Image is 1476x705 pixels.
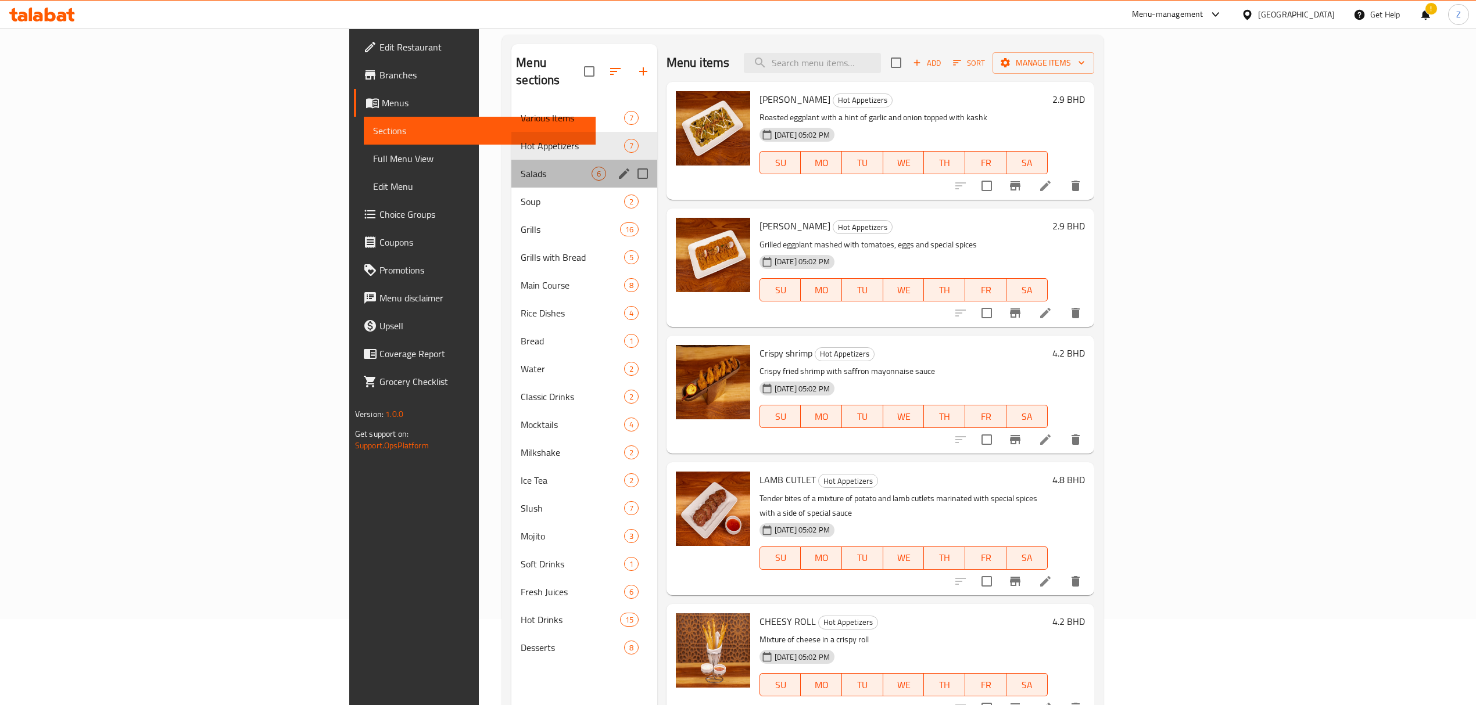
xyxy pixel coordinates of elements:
span: Coverage Report [379,347,586,361]
span: [DATE] 05:02 PM [770,130,834,141]
div: items [624,278,639,292]
span: Soft Drinks [521,557,624,571]
span: FR [970,408,1002,425]
span: [DATE] 05:02 PM [770,524,834,535]
button: FR [965,673,1006,696]
span: 2 [625,364,638,375]
span: SA [1011,408,1043,425]
div: Grills [521,222,619,236]
button: TH [924,673,965,696]
div: Bread1 [511,327,657,355]
span: 7 [625,503,638,514]
a: Coverage Report [354,340,596,368]
div: Classic Drinks [521,390,624,404]
span: Menus [382,96,586,110]
span: WE [888,549,920,566]
a: Menu disclaimer [354,284,596,312]
div: Mojito [521,529,624,543]
div: Hot Drinks [521,613,619,627]
div: Fresh Juices6 [511,578,657,606]
img: KASHK BADEMJAN [676,91,750,166]
span: Branches [379,68,586,82]
button: SA [1006,151,1048,174]
span: [DATE] 05:02 PM [770,256,834,267]
span: Sections [373,124,586,138]
span: Sort [953,56,985,70]
span: TH [929,677,961,693]
span: Select to update [975,427,999,452]
a: Grocery Checklist [354,368,596,395]
span: Manage items [1002,56,1085,70]
h2: Menu items [667,54,730,71]
span: Upsell [379,319,586,333]
span: TH [929,549,961,566]
span: Sort sections [601,57,629,85]
button: WE [883,278,925,301]
div: Soft Drinks1 [511,550,657,578]
button: SA [1006,405,1048,428]
span: TU [847,677,879,693]
button: MO [801,151,842,174]
button: delete [1062,299,1090,327]
div: items [624,195,639,208]
img: MIRZA GHASEMI [676,218,750,292]
span: 7 [625,141,638,152]
div: Hot Appetizers [833,220,893,234]
span: SU [765,408,797,425]
button: Branch-specific-item [1001,567,1029,595]
span: Salads [521,167,591,181]
span: SA [1011,549,1043,566]
div: Classic Drinks2 [511,383,657,411]
span: TU [847,282,879,298]
span: Select all sections [577,59,601,84]
button: FR [965,151,1006,174]
div: Salads6edit [511,160,657,188]
a: Branches [354,61,596,89]
span: Coupons [379,235,586,249]
button: delete [1062,426,1090,454]
button: Add [908,54,945,72]
button: WE [883,151,925,174]
h6: 2.9 BHD [1052,218,1085,234]
div: items [624,306,639,320]
div: Desserts8 [511,634,657,661]
button: WE [883,405,925,428]
div: Grills with Bread5 [511,243,657,271]
div: Slush7 [511,494,657,522]
button: SU [760,278,801,301]
button: FR [965,546,1006,570]
a: Choice Groups [354,200,596,228]
button: TH [924,151,965,174]
span: 4 [625,419,638,430]
button: Branch-specific-item [1001,299,1029,327]
button: Add section [629,57,657,85]
div: items [624,445,639,459]
button: SA [1006,673,1048,696]
span: Sort items [945,54,993,72]
div: items [624,362,639,376]
span: Hot Appetizers [819,616,877,629]
button: WE [883,546,925,570]
div: items [620,222,639,236]
span: Grocery Checklist [379,375,586,389]
div: items [624,250,639,264]
button: TU [842,673,883,696]
h6: 4.2 BHD [1052,345,1085,361]
button: FR [965,278,1006,301]
div: Various Items [521,111,624,125]
span: Full Menu View [373,152,586,166]
span: [PERSON_NAME] [760,217,830,235]
span: 5 [625,252,638,263]
a: Edit menu item [1038,179,1052,193]
span: Select to update [975,174,999,198]
div: items [624,390,639,404]
span: FR [970,549,1002,566]
span: WE [888,677,920,693]
button: delete [1062,567,1090,595]
span: Select to update [975,569,999,594]
span: Water [521,362,624,376]
span: SU [765,677,797,693]
button: TH [924,405,965,428]
p: Roasted eggplant with a hint of garlic and onion topped with kashk [760,110,1048,125]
